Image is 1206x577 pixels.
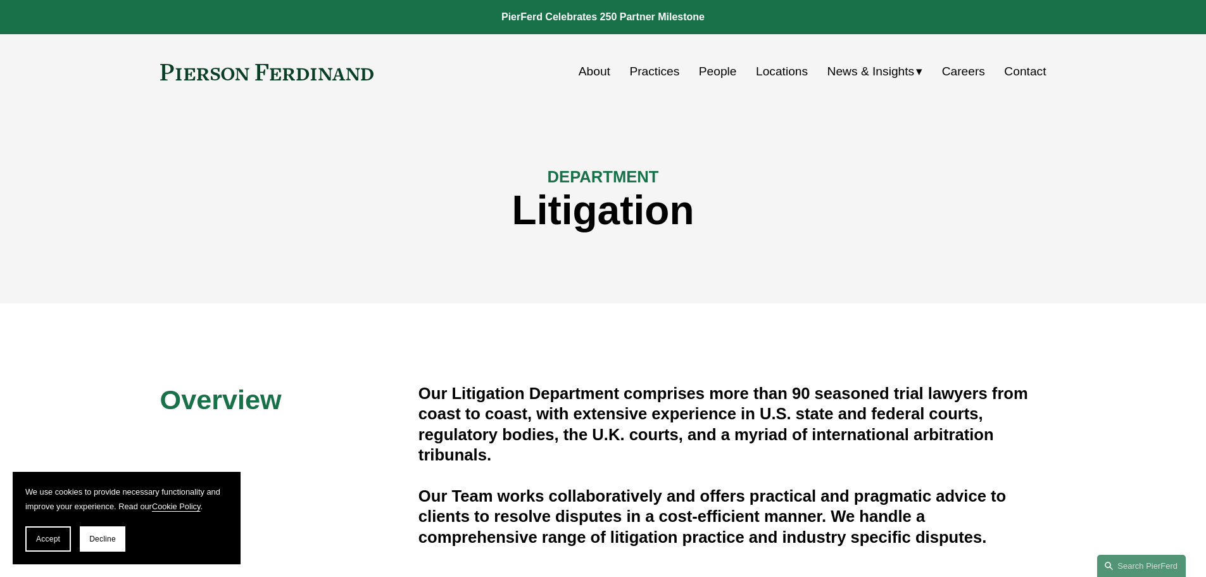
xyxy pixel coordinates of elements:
[699,60,737,84] a: People
[80,526,125,552] button: Decline
[152,502,201,511] a: Cookie Policy
[629,60,679,84] a: Practices
[827,61,915,83] span: News & Insights
[1097,555,1186,577] a: Search this site
[756,60,808,84] a: Locations
[160,187,1046,234] h1: Litigation
[418,383,1046,466] h4: Our Litigation Department comprises more than 90 seasoned trial lawyers from coast to coast, with...
[13,472,241,564] section: Cookie banner
[160,384,282,415] span: Overview
[89,535,116,543] span: Decline
[25,526,71,552] button: Accept
[579,60,610,84] a: About
[1004,60,1046,84] a: Contact
[36,535,60,543] span: Accept
[25,485,228,514] p: We use cookies to provide necessary functionality and improve your experience. Read our .
[548,168,659,186] span: DEPARTMENT
[942,60,985,84] a: Careers
[418,486,1046,547] h4: Our Team works collaboratively and offers practical and pragmatic advice to clients to resolve di...
[827,60,923,84] a: folder dropdown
